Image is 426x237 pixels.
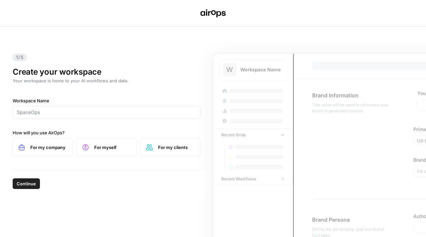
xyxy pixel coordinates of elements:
[94,144,131,151] span: For myself
[30,144,67,151] span: For my company
[17,180,36,187] span: Continue
[226,65,233,74] span: W
[13,97,200,104] label: Workspace Name
[13,77,200,84] p: Your workspace is home to your AI workflows and data.
[13,53,27,61] span: 1/5
[17,109,196,116] input: SpaceOps
[13,129,200,136] label: How will you use AirOps?
[158,144,195,151] span: For my clients
[13,67,200,77] h1: Create your workspace
[13,178,40,189] button: Continue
